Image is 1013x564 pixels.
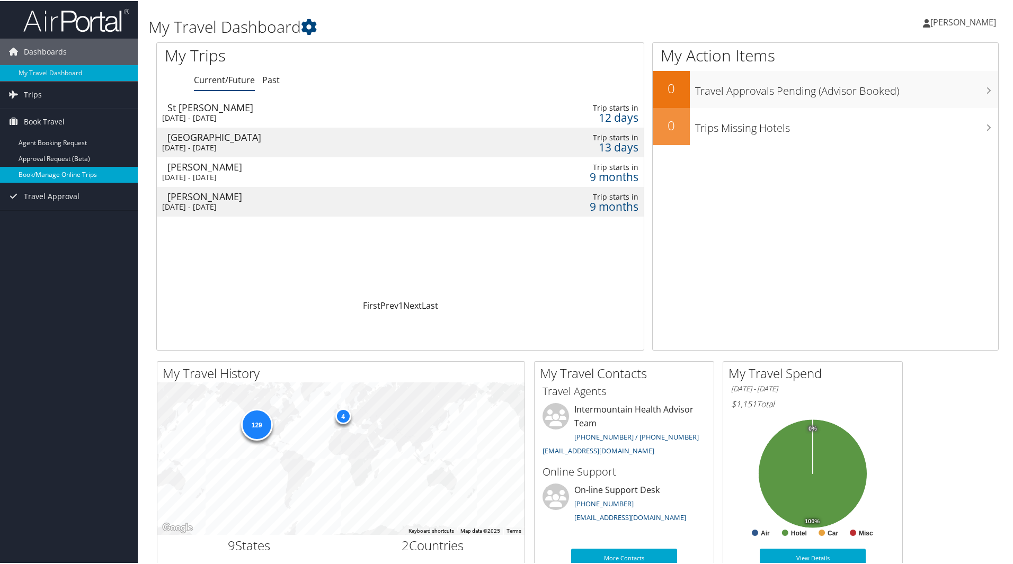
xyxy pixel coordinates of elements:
div: 13 days [520,141,638,151]
text: Air [761,529,770,536]
h2: 0 [653,115,690,133]
a: Open this area in Google Maps (opens a new window) [160,520,195,534]
li: On-line Support Desk [537,482,711,526]
div: 129 [241,408,272,440]
span: Map data ©2025 [460,527,500,533]
img: Google [160,520,195,534]
a: 0Travel Approvals Pending (Advisor Booked) [653,70,998,107]
a: 1 [398,299,403,310]
a: Next [403,299,422,310]
div: [PERSON_NAME] [167,161,463,171]
a: [PHONE_NUMBER] / [PHONE_NUMBER] [574,431,699,441]
div: [GEOGRAPHIC_DATA] [167,131,463,141]
div: [PERSON_NAME] [167,191,463,200]
h6: [DATE] - [DATE] [731,383,894,393]
h1: My Trips [165,43,433,66]
h1: My Action Items [653,43,998,66]
text: Car [828,529,838,536]
div: [DATE] - [DATE] [162,172,457,181]
span: 2 [402,535,409,553]
h3: Travel Agents [543,383,706,398]
a: [EMAIL_ADDRESS][DOMAIN_NAME] [543,445,654,454]
a: First [363,299,380,310]
h2: My Travel Spend [728,363,902,381]
h3: Travel Approvals Pending (Advisor Booked) [695,77,998,97]
div: St [PERSON_NAME] [167,102,463,111]
a: Past [262,73,280,85]
text: Misc [859,529,873,536]
div: [DATE] - [DATE] [162,142,457,151]
div: [DATE] - [DATE] [162,201,457,211]
h6: Total [731,397,894,409]
button: Keyboard shortcuts [408,526,454,534]
div: Trip starts in [520,132,638,141]
h2: 0 [653,78,690,96]
div: Trip starts in [520,191,638,201]
span: $1,151 [731,397,757,409]
span: [PERSON_NAME] [930,15,996,27]
h2: My Travel Contacts [540,363,714,381]
h3: Online Support [543,463,706,478]
a: 0Trips Missing Hotels [653,107,998,144]
img: airportal-logo.png [23,7,129,32]
a: Terms (opens in new tab) [506,527,521,533]
text: Hotel [791,529,807,536]
span: Book Travel [24,108,65,134]
h2: States [165,535,333,553]
div: 4 [335,407,351,423]
div: [DATE] - [DATE] [162,112,457,122]
span: Travel Approval [24,182,79,209]
tspan: 100% [805,517,820,524]
h2: My Travel History [163,363,525,381]
tspan: 0% [808,425,817,431]
h1: My Travel Dashboard [148,15,721,37]
span: Trips [24,80,42,107]
div: 9 months [520,201,638,210]
a: Prev [380,299,398,310]
a: Current/Future [194,73,255,85]
h3: Trips Missing Hotels [695,114,998,135]
div: 12 days [520,112,638,121]
div: Trip starts in [520,162,638,171]
div: 9 months [520,171,638,181]
a: [EMAIL_ADDRESS][DOMAIN_NAME] [574,512,686,521]
h2: Countries [349,535,517,553]
a: [PERSON_NAME] [923,5,1007,37]
span: Dashboards [24,38,67,64]
a: Last [422,299,438,310]
li: Intermountain Health Advisor Team [537,402,711,459]
a: [PHONE_NUMBER] [574,498,634,507]
div: Trip starts in [520,102,638,112]
span: 9 [228,535,235,553]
